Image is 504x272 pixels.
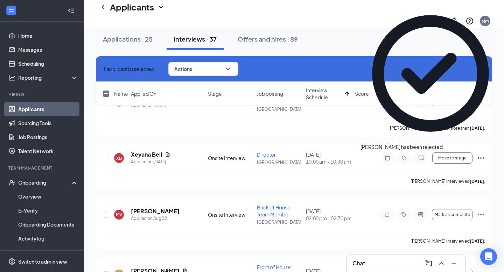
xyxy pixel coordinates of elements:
[470,238,484,244] b: [DATE]
[103,35,153,43] div: Applications · 25
[432,209,472,220] button: Mark as complete
[383,155,392,161] svg: Note
[68,7,75,14] svg: Collapse
[131,215,180,222] div: Applied on Aug 12
[165,152,170,157] svg: Document
[18,179,72,186] div: Onboarding
[18,144,78,158] a: Talent Network
[18,258,67,265] div: Switch to admin view
[257,90,283,97] span: Job posting
[116,212,122,217] div: MV
[174,66,192,71] span: Actions
[110,1,154,13] h1: Applicants
[99,3,107,11] svg: ChevronLeft
[208,211,253,218] div: Onsite Interview
[306,87,342,101] span: Interview Schedule
[18,130,78,144] a: Job Postings
[416,212,425,217] svg: ActiveChat
[208,155,253,162] div: Onsite Interview
[448,258,460,269] button: Minimize
[131,151,162,158] h5: Xeyana Bell
[18,74,78,81] div: Reporting
[477,210,485,219] svg: Ellipses
[400,212,408,217] svg: Tag
[355,90,369,97] span: Score
[435,212,470,217] span: Mark as complete
[238,35,298,43] div: Offers and hires · 89
[224,65,232,73] svg: ChevronDown
[411,178,485,184] p: [PERSON_NAME] interviewed .
[257,159,302,165] p: [GEOGRAPHIC_DATA]
[8,74,15,81] svg: Analysis
[257,219,302,225] p: [GEOGRAPHIC_DATA]
[18,217,78,231] a: Onboarding Documents
[432,152,472,164] button: Move to stage
[131,158,170,165] div: Applied on [DATE]
[103,65,154,73] span: 1 applicant(s) selected
[18,203,78,217] a: E-Verify
[8,258,15,265] svg: Settings
[480,248,497,265] div: Open Intercom Messenger
[423,258,434,269] button: ComposeMessage
[18,231,78,245] a: Activity log
[437,259,446,267] svg: ChevronUp
[18,29,78,43] a: Home
[477,154,485,162] svg: Ellipses
[306,151,351,165] div: [DATE]
[257,151,276,158] span: Director
[306,208,351,222] div: [DATE]
[116,155,122,161] div: XB
[18,43,78,57] a: Messages
[360,3,500,143] svg: CheckmarkCircle
[8,165,77,171] div: Team Management
[8,7,15,14] svg: WorkstreamLogo
[18,57,78,71] a: Scheduling
[18,116,78,130] a: Sourcing Tools
[352,259,365,267] h3: Chat
[400,155,408,161] svg: Tag
[174,35,217,43] div: Interviews · 37
[343,90,351,98] svg: ArrowUp
[168,62,238,76] button: ActionsChevronDown
[383,212,391,217] svg: Note
[450,259,458,267] svg: Minimize
[157,3,165,11] svg: ChevronDown
[417,155,425,161] svg: ActiveChat
[18,245,78,259] a: Team
[411,238,485,244] p: [PERSON_NAME] interviewed .
[360,143,444,151] div: [PERSON_NAME] has been rejected.
[306,215,351,222] span: 02:00 pm - 02:30 pm
[257,204,290,217] span: Back of House Team Member
[470,179,484,184] b: [DATE]
[18,189,78,203] a: Overview
[18,102,78,116] a: Applicants
[8,92,77,98] div: Hiring
[208,90,222,97] span: Stage
[8,179,15,186] svg: UserCheck
[436,258,447,269] button: ChevronUp
[131,207,180,215] h5: [PERSON_NAME]
[114,90,156,97] span: Name · Applied On
[438,156,467,160] span: Move to stage
[306,158,351,165] span: 10:00 am - 10:30 am
[425,259,433,267] svg: ComposeMessage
